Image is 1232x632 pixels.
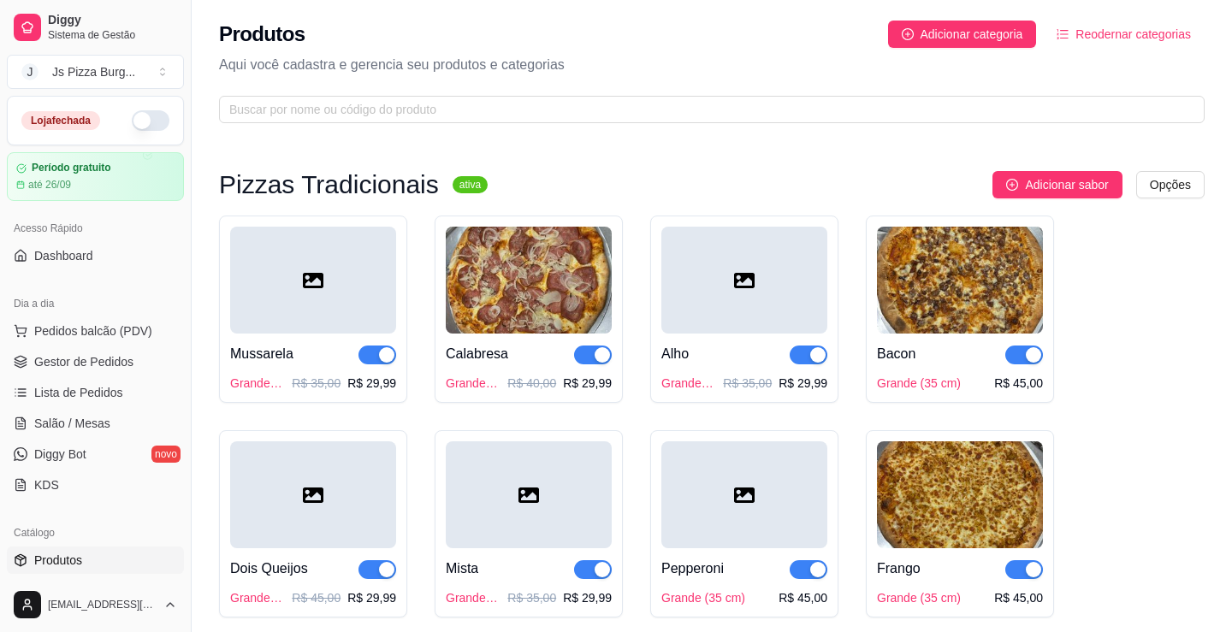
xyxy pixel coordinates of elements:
p: R$ 29,99 [347,589,396,606]
div: Grande (35 cm) [230,589,285,606]
div: Grande (35 cm) [230,375,285,392]
span: Adicionar sabor [1025,175,1108,194]
img: product-image [446,227,612,334]
span: Adicionar categoria [921,25,1023,44]
button: Opções [1136,171,1205,198]
span: [EMAIL_ADDRESS][DOMAIN_NAME] [48,598,157,611]
div: Grande (35 cm) [877,589,961,606]
a: DiggySistema de Gestão [7,7,184,48]
button: Adicionar categoria [888,21,1037,48]
div: Dois Queijos [230,558,308,579]
button: Adicionar sabor [992,171,1122,198]
button: Select a team [7,55,184,89]
div: Mussarela [230,344,293,364]
button: [EMAIL_ADDRESS][DOMAIN_NAME] [7,584,184,625]
div: Catálogo [7,519,184,546]
div: R$ 45,00 [779,589,827,606]
div: Grande (35 cm) [661,375,716,392]
span: plus-circle [902,28,914,40]
article: Período gratuito [32,162,111,174]
article: até 26/09 [28,178,71,192]
div: Js Pizza Burg ... [52,63,135,80]
div: R$ 45,00 [994,375,1043,392]
span: Opções [1150,175,1191,194]
p: R$ 45,00 [292,589,341,606]
a: Salão / Mesas [7,410,184,437]
img: product-image [877,227,1043,334]
a: Período gratuitoaté 26/09 [7,152,184,201]
p: R$ 29,99 [563,589,612,606]
div: Grande (35 cm) [661,589,745,606]
span: KDS [34,476,59,493]
button: Alterar Status [132,110,169,131]
span: Diggy Bot [34,446,86,463]
p: R$ 29,99 [347,375,396,392]
div: Mista [446,558,478,579]
div: Acesso Rápido [7,215,184,242]
span: ordered-list [1057,28,1069,40]
h2: Produtos [219,21,305,48]
span: Dashboard [34,247,93,264]
span: Reodernar categorias [1075,25,1191,44]
div: Alho [661,344,689,364]
span: Produtos [34,552,82,569]
span: Diggy [48,13,177,28]
div: Dia a dia [7,290,184,317]
a: Dashboard [7,242,184,269]
p: R$ 35,00 [507,589,556,606]
div: Grande (35 cm) [446,375,500,392]
div: Bacon [877,344,915,364]
a: Diggy Botnovo [7,440,184,468]
p: R$ 35,00 [723,375,772,392]
a: Gestor de Pedidos [7,348,184,375]
input: Buscar por nome ou código do produto [229,100,1181,119]
button: Reodernar categorias [1043,21,1205,48]
div: Pepperoni [661,558,724,579]
span: Sistema de Gestão [48,28,177,42]
div: Grande (35 cm) [877,375,961,392]
sup: ativa [453,176,488,193]
div: R$ 45,00 [994,589,1043,606]
span: J [21,63,38,80]
span: Gestor de Pedidos [34,353,133,370]
a: Produtos [7,546,184,574]
span: Salão / Mesas [34,415,110,432]
div: Loja fechada [21,111,100,130]
button: Pedidos balcão (PDV) [7,317,184,345]
p: R$ 40,00 [507,375,556,392]
a: KDS [7,471,184,499]
p: R$ 29,99 [779,375,827,392]
div: Frango [877,558,921,579]
p: Aqui você cadastra e gerencia seu produtos e categorias [219,55,1205,75]
div: Calabresa [446,344,508,364]
img: product-image [877,441,1043,548]
span: plus-circle [1006,179,1018,191]
p: R$ 29,99 [563,375,612,392]
h3: Pizzas Tradicionais [219,174,439,195]
span: Lista de Pedidos [34,384,123,401]
div: Grande (35 cm) [446,589,500,606]
span: Pedidos balcão (PDV) [34,322,152,340]
a: Lista de Pedidos [7,379,184,406]
p: R$ 35,00 [292,375,341,392]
